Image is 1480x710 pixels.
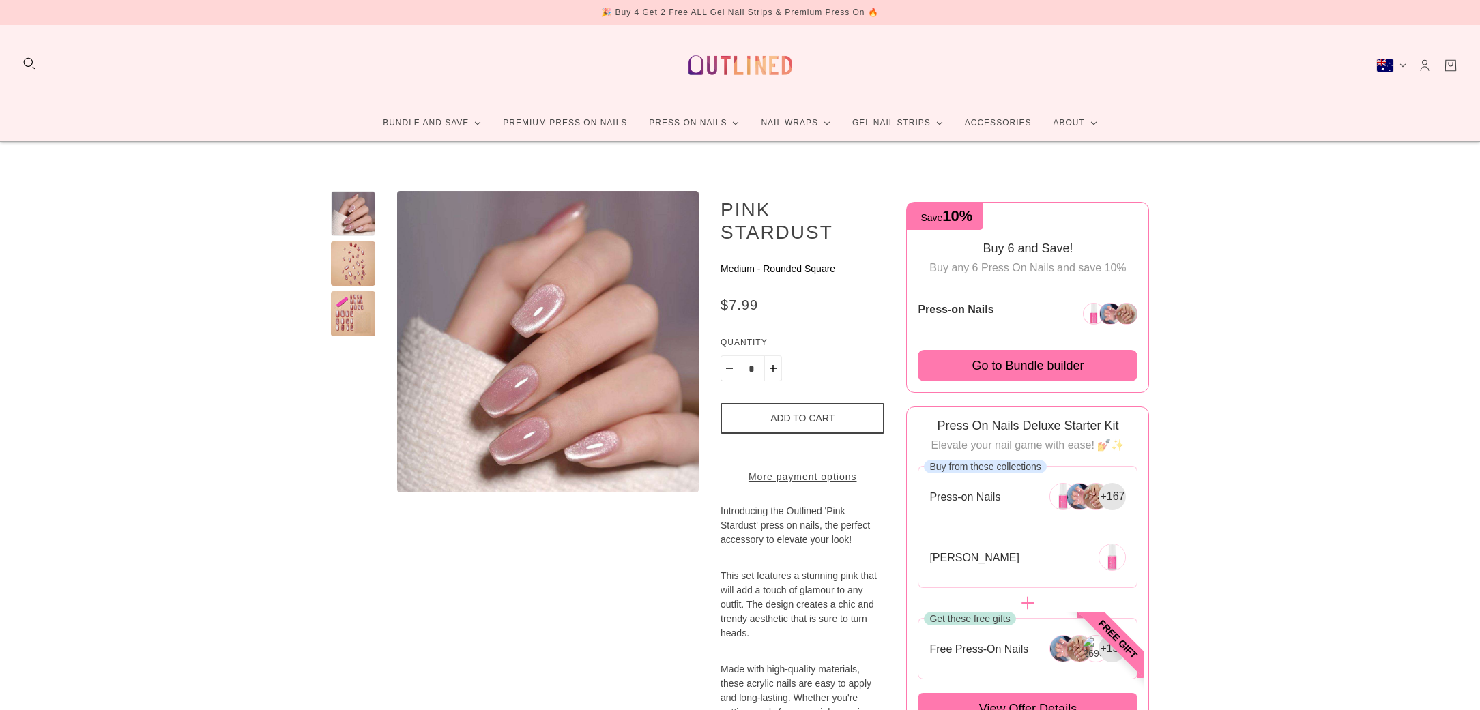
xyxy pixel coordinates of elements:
[721,336,884,355] label: Quantity
[397,191,699,492] img: Pink Stardust
[721,355,738,381] button: Minus
[1066,483,1093,510] img: 266304946256-1
[972,358,1084,373] span: Go to Bundle builder
[1082,483,1109,510] img: 266304946256-2
[721,504,884,569] p: Introducing the Outlined 'Pink Stardust' press on nails, the perfect accessory to elevate your look!
[721,262,884,276] p: Medium - Rounded Square
[841,105,954,141] a: Gel Nail Strips
[1099,544,1126,571] img: 269291651152-0
[397,191,699,492] modal-trigger: Enlarge product image
[721,569,884,662] p: This set features a stunning pink that will add a touch of glamour to any outfit. The design crea...
[929,262,1126,273] span: Buy any 6 Press On Nails and save 10%
[929,461,1041,472] span: Buy from these collections
[1042,105,1107,141] a: About
[929,613,1010,624] span: Get these free gifts
[954,105,1043,141] a: Accessories
[1049,483,1077,510] img: 266304946256-0
[750,105,841,141] a: Nail Wraps
[1100,489,1124,504] span: + 167
[920,212,972,223] span: Save
[601,5,879,20] div: 🎉 Buy 4 Get 2 Free ALL Gel Nail Strips & Premium Press On 🔥
[721,297,758,312] span: $7.99
[1443,58,1458,73] a: Cart
[721,198,884,243] h1: Pink Stardust
[1376,59,1406,72] button: Australia
[929,490,1000,504] span: Press-on Nails
[929,550,1019,565] span: [PERSON_NAME]
[937,419,1118,432] span: Press On Nails Deluxe Starter Kit
[764,355,782,381] button: Plus
[22,56,37,71] button: Search
[721,403,884,434] button: Add to cart
[638,105,750,141] a: Press On Nails
[918,304,993,315] span: Press-on Nails
[372,105,492,141] a: Bundle and Save
[492,105,638,141] a: Premium Press On Nails
[721,470,884,484] a: More payment options
[680,36,800,94] a: Outlined
[983,241,1073,255] span: Buy 6 and Save!
[931,439,1125,451] span: Elevate your nail game with ease! 💅✨
[929,642,1028,656] span: Free Press-On Nails
[942,207,972,224] span: 10%
[1058,578,1180,700] span: Free gift
[1417,58,1432,73] a: Account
